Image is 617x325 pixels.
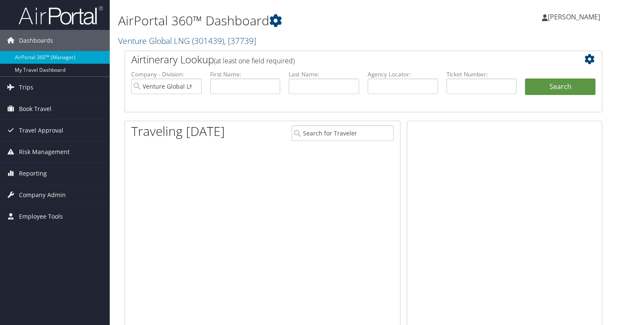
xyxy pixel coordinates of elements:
[19,206,63,227] span: Employee Tools
[192,35,224,46] span: ( 301439 )
[214,56,295,65] span: (at least one field required)
[542,4,609,30] a: [PERSON_NAME]
[19,77,33,98] span: Trips
[19,30,53,51] span: Dashboards
[368,70,438,79] label: Agency Locator:
[131,122,225,140] h1: Traveling [DATE]
[447,70,517,79] label: Ticket Number:
[292,125,394,141] input: Search for Traveler
[118,12,445,30] h1: AirPortal 360™ Dashboard
[548,12,600,22] span: [PERSON_NAME]
[19,5,103,25] img: airportal-logo.png
[19,98,51,119] span: Book Travel
[131,70,202,79] label: Company - Division:
[19,163,47,184] span: Reporting
[131,52,556,67] h2: Airtinerary Lookup
[118,35,256,46] a: Venture Global LNG
[210,70,281,79] label: First Name:
[19,184,66,206] span: Company Admin
[525,79,595,95] button: Search
[19,141,70,162] span: Risk Management
[19,120,63,141] span: Travel Approval
[224,35,256,46] span: , [ 37739 ]
[289,70,359,79] label: Last Name:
